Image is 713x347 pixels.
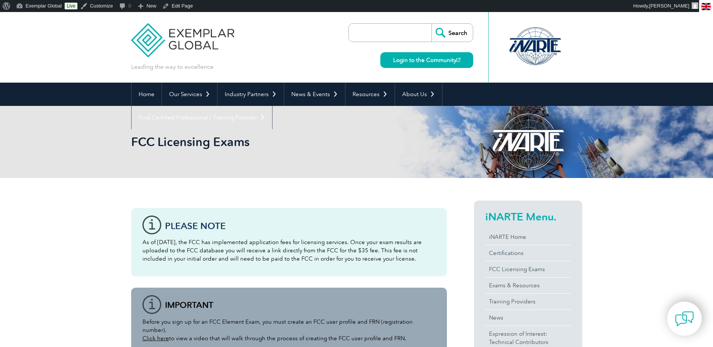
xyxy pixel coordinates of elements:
p: Before you sign up for an FCC Element Exam, you must create an FCC user profile and FRN (registra... [142,318,436,342]
a: Certifications [485,245,571,261]
a: About Us [395,83,442,106]
img: open_square.png [456,58,460,62]
a: Click here [142,335,169,342]
img: contact-chat.png [675,309,694,328]
a: Exams & Resources [485,278,571,293]
img: Exemplar Global [131,12,235,57]
a: FCC Licensing Exams [485,261,571,277]
a: News & Events [284,83,345,106]
span: [PERSON_NAME] [649,3,689,9]
a: Live [65,3,77,9]
a: Home [132,83,162,106]
a: Training Providers [485,294,571,309]
h3: Please note [165,221,436,231]
a: Login to the Community [380,52,473,68]
h2: FCC Licensing Exams [131,136,447,148]
p: Leading the way to excellence [131,63,213,71]
a: Our Services [162,83,217,106]
a: iNARTE Home [485,229,571,245]
a: Resources [345,83,395,106]
a: Industry Partners [218,83,284,106]
a: Find Certified Professional / Training Provider [132,106,272,129]
img: en [701,3,711,10]
a: News [485,310,571,326]
p: As of [DATE], the FCC has implemented application fees for licensing services. Once your exam res... [142,238,436,263]
h2: iNARTE Menu. [485,211,571,223]
input: Search [431,24,473,42]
